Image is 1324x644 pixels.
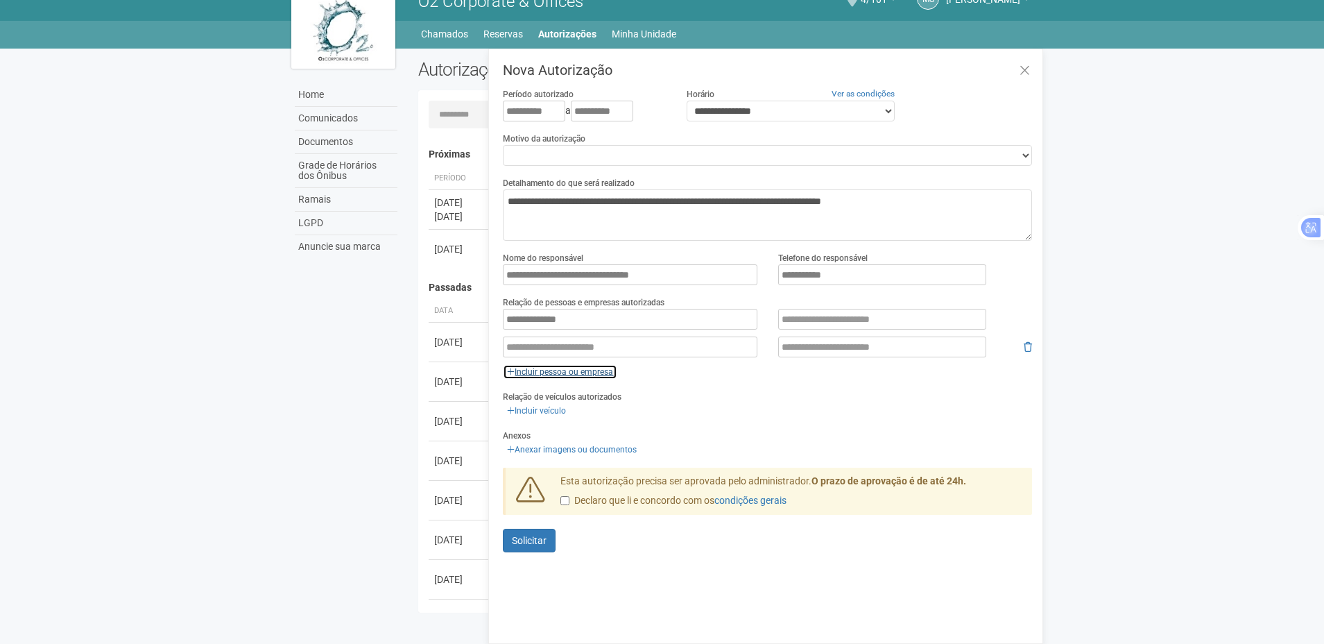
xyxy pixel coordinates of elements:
[503,101,665,121] div: a
[503,364,617,380] a: Incluir pessoa ou empresa
[560,496,569,505] input: Declaro que li e concordo com oscondições gerais
[429,282,1023,293] h4: Passadas
[421,24,468,44] a: Chamados
[295,154,397,188] a: Grade de Horários dos Ônibus
[295,188,397,212] a: Ramais
[1024,342,1032,352] i: Remover
[483,24,523,44] a: Reservas
[295,130,397,154] a: Documentos
[503,88,574,101] label: Período autorizado
[512,535,547,546] span: Solicitar
[434,414,485,428] div: [DATE]
[832,89,895,99] a: Ver as condições
[503,133,585,145] label: Motivo da autorização
[503,391,621,403] label: Relação de veículos autorizados
[434,493,485,507] div: [DATE]
[538,24,596,44] a: Autorizações
[503,403,570,418] a: Incluir veículo
[714,495,786,506] a: condições gerais
[503,177,635,189] label: Detalhamento do que será realizado
[429,167,491,190] th: Período
[503,252,583,264] label: Nome do responsável
[429,300,491,323] th: Data
[434,210,485,223] div: [DATE]
[434,375,485,389] div: [DATE]
[434,196,485,210] div: [DATE]
[811,475,966,486] strong: O prazo de aprovação é de até 24h.
[503,63,1032,77] h3: Nova Autorização
[434,533,485,547] div: [DATE]
[429,149,1023,160] h4: Próximas
[550,475,1033,515] div: Esta autorização precisa ser aprovada pelo administrador.
[778,252,868,264] label: Telefone do responsável
[434,242,485,256] div: [DATE]
[418,59,715,80] h2: Autorizações
[295,235,397,258] a: Anuncie sua marca
[295,83,397,107] a: Home
[295,107,397,130] a: Comunicados
[434,335,485,349] div: [DATE]
[434,454,485,468] div: [DATE]
[687,88,714,101] label: Horário
[503,442,641,457] a: Anexar imagens ou documentos
[434,573,485,586] div: [DATE]
[503,430,531,442] label: Anexos
[503,296,664,309] label: Relação de pessoas e empresas autorizadas
[560,494,786,508] label: Declaro que li e concordo com os
[503,529,556,552] button: Solicitar
[295,212,397,235] a: LGPD
[612,24,676,44] a: Minha Unidade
